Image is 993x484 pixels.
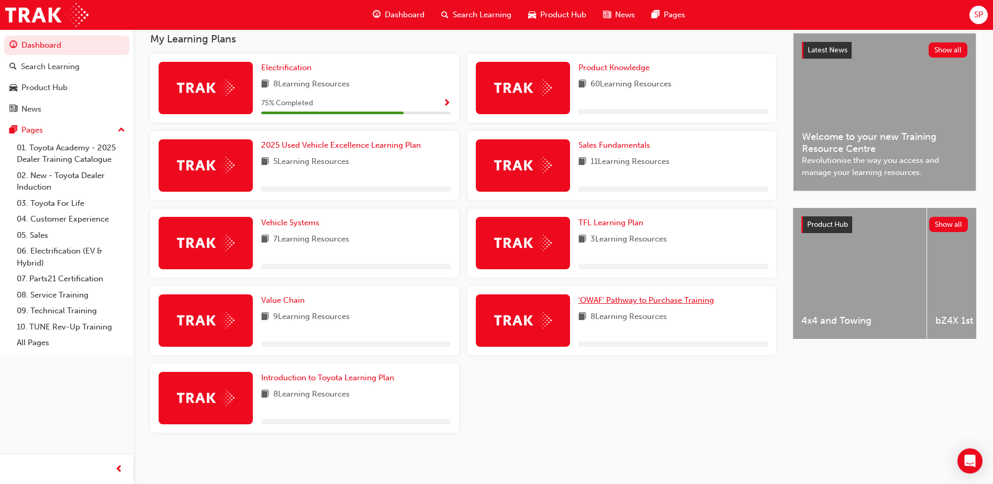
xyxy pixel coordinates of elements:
[261,295,305,305] span: Value Chain
[801,315,918,327] span: 4x4 and Towing
[364,4,433,26] a: guage-iconDashboard
[578,233,586,246] span: book-icon
[261,373,394,382] span: Introduction to Toyota Learning Plan
[261,140,421,150] span: 2025 Used Vehicle Excellence Learning Plan
[9,62,17,72] span: search-icon
[261,294,309,306] a: Value Chain
[13,140,129,168] a: 01. Toyota Academy - 2025 Dealer Training Catalogue
[385,9,425,21] span: Dashboard
[808,46,847,54] span: Latest News
[261,63,311,72] span: Electrification
[13,319,129,335] a: 10. TUNE Rev-Up Training
[603,8,611,21] span: news-icon
[578,311,586,324] span: book-icon
[261,156,269,169] span: book-icon
[13,211,129,227] a: 04. Customer Experience
[578,139,654,151] a: Sales Fundamentals
[578,63,650,72] span: Product Knowledge
[595,4,643,26] a: news-iconNews
[802,155,967,178] span: Revolutionise the way you access and manage your learning resources.
[578,294,718,306] a: 'OWAF' Pathway to Purchase Training
[177,157,235,173] img: Trak
[261,311,269,324] span: book-icon
[261,217,323,229] a: Vehicle Systems
[578,140,650,150] span: Sales Fundamentals
[969,6,988,24] button: SP
[494,80,552,96] img: Trak
[261,233,269,246] span: book-icon
[177,312,235,328] img: Trak
[9,41,17,50] span: guage-icon
[520,4,595,26] a: car-iconProduct Hub
[273,156,349,169] span: 5 Learning Resources
[273,78,350,91] span: 8 Learning Resources
[273,311,350,324] span: 9 Learning Resources
[21,103,41,115] div: News
[4,57,129,76] a: Search Learning
[177,390,235,406] img: Trak
[802,131,967,155] span: Welcome to your new Training Resource Centre
[443,97,451,110] button: Show Progress
[4,100,129,119] a: News
[9,83,17,93] span: car-icon
[957,448,983,474] div: Open Intercom Messenger
[4,34,129,120] button: DashboardSearch LearningProduct HubNews
[443,99,451,108] span: Show Progress
[261,62,316,74] a: Electrification
[177,235,235,251] img: Trak
[578,156,586,169] span: book-icon
[13,335,129,351] a: All Pages
[453,9,511,21] span: Search Learning
[261,78,269,91] span: book-icon
[4,78,129,97] a: Product Hub
[578,62,654,74] a: Product Knowledge
[273,233,349,246] span: 7 Learning Resources
[261,97,313,109] span: 75 % Completed
[494,312,552,328] img: Trak
[4,120,129,140] button: Pages
[615,9,635,21] span: News
[21,124,43,136] div: Pages
[13,271,129,287] a: 07. Parts21 Certification
[441,8,449,21] span: search-icon
[528,8,536,21] span: car-icon
[118,124,125,137] span: up-icon
[5,3,88,27] img: Trak
[578,217,648,229] a: TFL Learning Plan
[13,195,129,212] a: 03. Toyota For Life
[373,8,381,21] span: guage-icon
[793,33,976,191] a: Latest NewsShow allWelcome to your new Training Resource CentreRevolutionise the way you access a...
[652,8,660,21] span: pages-icon
[13,168,129,195] a: 02. New - Toyota Dealer Induction
[578,295,714,305] span: 'OWAF' Pathway to Purchase Training
[21,82,68,94] div: Product Hub
[590,78,672,91] span: 60 Learning Resources
[4,36,129,55] a: Dashboard
[273,388,350,401] span: 8 Learning Resources
[494,157,552,173] img: Trak
[590,311,667,324] span: 8 Learning Resources
[540,9,586,21] span: Product Hub
[9,126,17,135] span: pages-icon
[433,4,520,26] a: search-iconSearch Learning
[807,220,848,229] span: Product Hub
[115,463,123,476] span: prev-icon
[929,42,968,58] button: Show all
[13,227,129,244] a: 05. Sales
[9,105,17,114] span: news-icon
[590,233,667,246] span: 3 Learning Resources
[21,61,80,73] div: Search Learning
[664,9,685,21] span: Pages
[974,9,983,21] span: SP
[177,80,235,96] img: Trak
[578,78,586,91] span: book-icon
[643,4,694,26] a: pages-iconPages
[261,218,319,227] span: Vehicle Systems
[793,208,927,339] a: 4x4 and Towing
[13,287,129,303] a: 08. Service Training
[13,243,129,271] a: 06. Electrification (EV & Hybrid)
[261,388,269,401] span: book-icon
[801,216,968,233] a: Product HubShow all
